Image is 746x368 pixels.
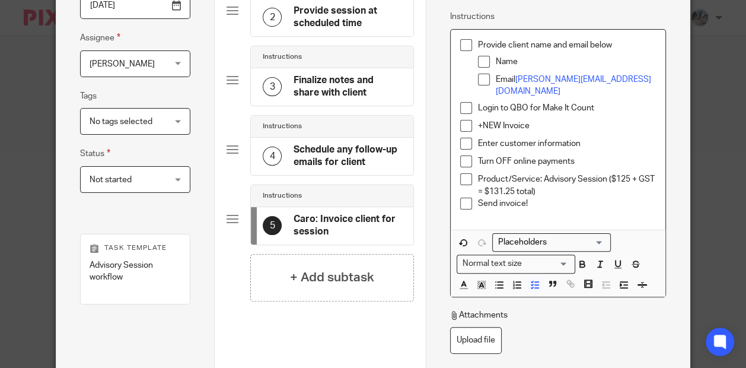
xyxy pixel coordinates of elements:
[294,74,401,100] h4: Finalize notes and share with client
[450,11,495,23] label: Instructions
[478,156,656,167] p: Turn OFF online payments
[460,258,524,270] span: Normal text size
[525,258,568,270] input: Search for option
[290,268,374,287] h4: + Add subtask
[478,198,656,210] p: Send invoice!
[496,56,656,68] p: Name
[450,327,502,354] label: Upload file
[263,216,282,235] div: 5
[496,75,651,96] a: [PERSON_NAME][EMAIL_ADDRESS][DOMAIN_NAME]
[294,5,401,30] h4: Provide session at scheduled time
[90,243,181,253] p: Task template
[457,255,575,273] div: Search for option
[492,233,611,252] div: Placeholders
[80,90,97,102] label: Tags
[263,77,282,96] div: 3
[478,120,656,132] p: +NEW Invoice
[90,176,132,184] span: Not started
[263,52,302,62] h4: Instructions
[478,39,656,51] p: Provide client name and email below
[90,259,181,284] p: Advisory Session workflow
[478,102,656,114] p: Login to QBO for Make It Count
[263,8,282,27] div: 2
[450,309,508,321] p: Attachments
[90,118,152,126] span: No tags selected
[478,138,656,150] p: Enter customer information
[80,31,120,45] label: Assignee
[263,147,282,166] div: 4
[457,255,575,273] div: Text styles
[263,122,302,131] h4: Instructions
[294,144,401,169] h4: Schedule any follow-up emails for client
[496,74,656,98] p: Email
[80,147,110,160] label: Status
[90,60,155,68] span: [PERSON_NAME]
[494,236,604,249] input: Search for option
[492,233,611,252] div: Search for option
[478,173,656,198] p: Product/Service: Advisory Session ($125 + GST = $131.25 total)
[263,191,302,201] h4: Instructions
[294,213,401,239] h4: Caro: Invoice client for session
